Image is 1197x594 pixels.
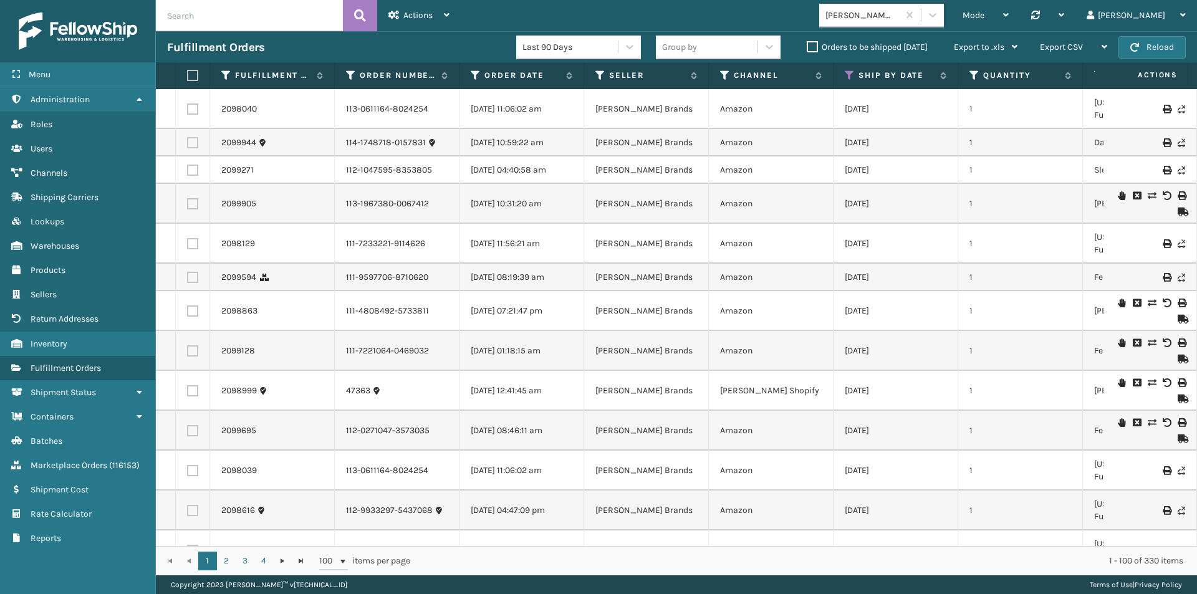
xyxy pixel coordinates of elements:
a: 2098129 [221,237,255,250]
td: [DATE] 10:59:22 am [459,129,584,156]
td: [PERSON_NAME] Brands [584,156,709,184]
i: On Hold [1118,299,1125,307]
i: Never Shipped [1178,506,1185,515]
td: Amazon [709,89,834,129]
td: [DATE] 08:46:11 am [459,411,584,451]
td: 1 [958,331,1083,371]
i: Print Label [1163,166,1170,175]
label: Quantity [983,70,1059,81]
td: [DATE] 11:06:02 am [459,89,584,129]
i: On Hold [1118,191,1125,200]
i: Mark as Shipped [1178,434,1185,443]
td: [DATE] [834,371,958,411]
a: Go to the last page [292,552,310,570]
i: Print Label [1178,191,1185,200]
span: 100 [319,555,338,567]
td: 1 [958,184,1083,224]
i: Change shipping [1148,191,1155,200]
a: 111-9597706-8710620 [346,271,428,284]
a: 113-0611164-8024254 [346,103,428,115]
span: Products [31,265,65,275]
td: [PERSON_NAME] Brands [584,184,709,224]
label: Fulfillment Order Id [235,70,310,81]
td: Amazon [709,184,834,224]
span: Actions [1098,65,1185,85]
td: 1 [958,129,1083,156]
td: Amazon [709,331,834,371]
td: [DATE] [834,89,958,129]
i: Print Label [1163,138,1170,147]
td: Amazon [709,411,834,451]
a: 113-1967380-0067412 [346,198,429,210]
span: Shipment Cost [31,484,89,495]
td: [DATE] 11:06:02 am [459,530,584,570]
span: ( 116153 ) [109,460,140,471]
td: 1 [958,224,1083,264]
div: | [1090,575,1182,594]
a: Terms of Use [1090,580,1133,589]
span: Go to the next page [277,556,287,566]
td: Amazon [709,224,834,264]
h3: Fulfillment Orders [167,40,264,55]
label: Orders to be shipped [DATE] [807,42,928,52]
i: On Hold [1118,338,1125,347]
span: Warehouses [31,241,79,251]
i: Void Label [1163,338,1170,347]
span: Containers [31,411,74,422]
td: Amazon [709,264,834,291]
td: [DATE] 11:56:21 am [459,224,584,264]
a: 2098616 [221,504,255,517]
a: 1 [198,552,217,570]
td: [DATE] [834,264,958,291]
a: 2 [217,552,236,570]
span: items per page [319,552,410,570]
span: Batches [31,436,62,446]
i: Never Shipped [1178,239,1185,248]
span: Export CSV [1040,42,1083,52]
div: [PERSON_NAME] Brands [825,9,900,22]
a: 2098041 [221,544,255,557]
i: Never Shipped [1178,166,1185,175]
span: Users [31,143,52,154]
label: Seller [609,70,685,81]
a: 2099905 [221,198,256,210]
span: Rate Calculator [31,509,92,519]
i: On Hold [1118,378,1125,387]
i: Change shipping [1148,378,1155,387]
i: Print Label [1178,299,1185,307]
a: 2099594 [221,271,256,284]
i: Void Label [1163,378,1170,387]
div: Group by [662,41,697,54]
i: Change shipping [1148,299,1155,307]
i: Mark as Shipped [1178,395,1185,403]
a: 112-9933297-5437068 [346,504,433,517]
a: 114-1748718-0157831 [346,137,426,149]
i: Cancel Fulfillment Order [1133,378,1140,387]
label: Order Date [484,70,560,81]
i: Never Shipped [1178,273,1185,282]
label: Ship By Date [858,70,934,81]
a: Go to the next page [273,552,292,570]
td: [PERSON_NAME] Brands [584,331,709,371]
i: Change shipping [1148,418,1155,427]
td: [PERSON_NAME] Brands [584,530,709,570]
a: 3 [236,552,254,570]
i: Print Label [1163,273,1170,282]
span: Return Addresses [31,314,99,324]
td: [PERSON_NAME] Brands [584,491,709,530]
span: Channels [31,168,67,178]
td: [DATE] [834,331,958,371]
i: Print Label [1163,239,1170,248]
i: Void Label [1163,299,1170,307]
td: Amazon [709,491,834,530]
td: [DATE] 04:40:58 am [459,156,584,184]
i: Print Label [1178,338,1185,347]
td: [DATE] [834,129,958,156]
a: 2098999 [221,385,257,397]
div: Last 90 Days [522,41,619,54]
td: Amazon [709,129,834,156]
i: Print Label [1178,378,1185,387]
td: Amazon [709,451,834,491]
div: 1 - 100 of 330 items [428,555,1183,567]
td: 1 [958,491,1083,530]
